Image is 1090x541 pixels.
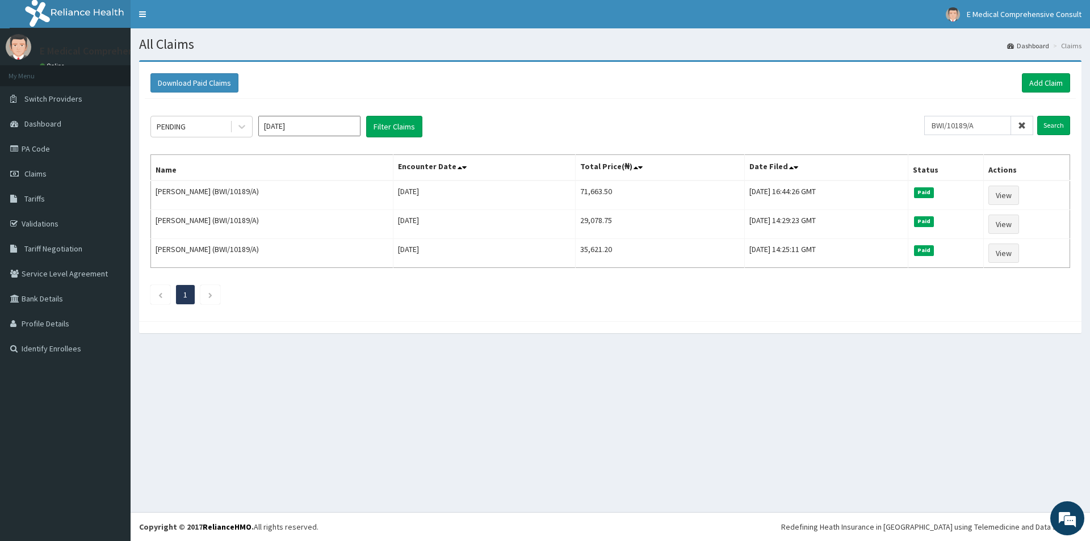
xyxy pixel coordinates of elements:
span: Claims [24,169,47,179]
a: View [988,215,1019,234]
a: Page 1 is your current page [183,290,187,300]
a: Previous page [158,290,163,300]
th: Date Filed [745,155,908,181]
strong: Copyright © 2017 . [139,522,254,532]
a: Next page [208,290,213,300]
th: Total Price(₦) [576,155,745,181]
th: Status [908,155,983,181]
td: [DATE] 16:44:26 GMT [745,181,908,210]
td: [DATE] 14:25:11 GMT [745,239,908,268]
th: Name [151,155,393,181]
span: Tariff Negotiation [24,244,82,254]
div: Redefining Heath Insurance in [GEOGRAPHIC_DATA] using Telemedicine and Data Science! [781,521,1081,532]
button: Download Paid Claims [150,73,238,93]
span: Switch Providers [24,94,82,104]
span: Tariffs [24,194,45,204]
img: User Image [6,34,31,60]
input: Search by HMO ID [924,116,1011,135]
td: [DATE] [393,181,576,210]
span: Paid [914,245,934,255]
a: RelianceHMO [203,522,251,532]
a: Online [40,62,67,70]
td: [PERSON_NAME] (BWI/10189/A) [151,239,393,268]
h1: All Claims [139,37,1081,52]
footer: All rights reserved. [131,512,1090,541]
td: [DATE] [393,210,576,239]
div: PENDING [157,121,186,132]
td: [PERSON_NAME] (BWI/10189/A) [151,210,393,239]
a: View [988,244,1019,263]
td: [DATE] 14:29:23 GMT [745,210,908,239]
th: Encounter Date [393,155,576,181]
p: E Medical Comprehensive Consult [40,46,188,56]
a: Add Claim [1022,73,1070,93]
td: 29,078.75 [576,210,745,239]
li: Claims [1050,41,1081,51]
span: Paid [914,216,934,227]
th: Actions [983,155,1070,181]
td: [PERSON_NAME] (BWI/10189/A) [151,181,393,210]
input: Search [1037,116,1070,135]
td: 71,663.50 [576,181,745,210]
button: Filter Claims [366,116,422,137]
a: Dashboard [1007,41,1049,51]
span: Dashboard [24,119,61,129]
input: Select Month and Year [258,116,360,136]
span: Paid [914,187,934,198]
img: User Image [946,7,960,22]
span: E Medical Comprehensive Consult [967,9,1081,19]
td: [DATE] [393,239,576,268]
td: 35,621.20 [576,239,745,268]
a: View [988,186,1019,205]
